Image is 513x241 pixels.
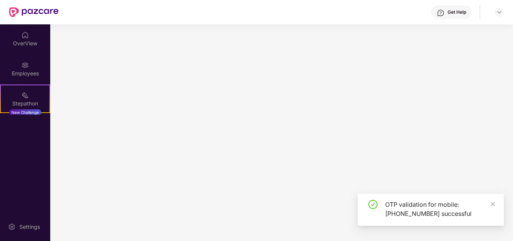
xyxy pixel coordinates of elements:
[21,31,29,39] img: svg+xml;base64,PHN2ZyBpZD0iSG9tZSIgeG1sbnM9Imh0dHA6Ly93d3cudzMub3JnLzIwMDAvc3ZnIiB3aWR0aD0iMjAiIG...
[1,100,49,107] div: Stepathon
[21,61,29,69] img: svg+xml;base64,PHN2ZyBpZD0iRW1wbG95ZWVzIiB4bWxucz0iaHR0cDovL3d3dy53My5vcmcvMjAwMC9zdmciIHdpZHRoPS...
[496,9,502,15] img: svg+xml;base64,PHN2ZyBpZD0iRHJvcGRvd24tMzJ4MzIiIHhtbG5zPSJodHRwOi8vd3d3LnczLm9yZy8yMDAwL3N2ZyIgd2...
[17,223,42,231] div: Settings
[490,201,495,207] span: close
[437,9,444,17] img: svg+xml;base64,PHN2ZyBpZD0iSGVscC0zMngzMiIgeG1sbnM9Imh0dHA6Ly93d3cudzMub3JnLzIwMDAvc3ZnIiB3aWR0aD...
[448,9,466,15] div: Get Help
[9,109,41,115] div: New Challenge
[8,223,16,231] img: svg+xml;base64,PHN2ZyBpZD0iU2V0dGluZy0yMHgyMCIgeG1sbnM9Imh0dHA6Ly93d3cudzMub3JnLzIwMDAvc3ZnIiB3aW...
[368,200,378,209] span: check-circle
[21,91,29,99] img: svg+xml;base64,PHN2ZyB4bWxucz0iaHR0cDovL3d3dy53My5vcmcvMjAwMC9zdmciIHdpZHRoPSIyMSIgaGVpZ2h0PSIyMC...
[9,7,59,17] img: New Pazcare Logo
[385,200,495,218] div: OTP validation for mobile: [PHONE_NUMBER] successful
